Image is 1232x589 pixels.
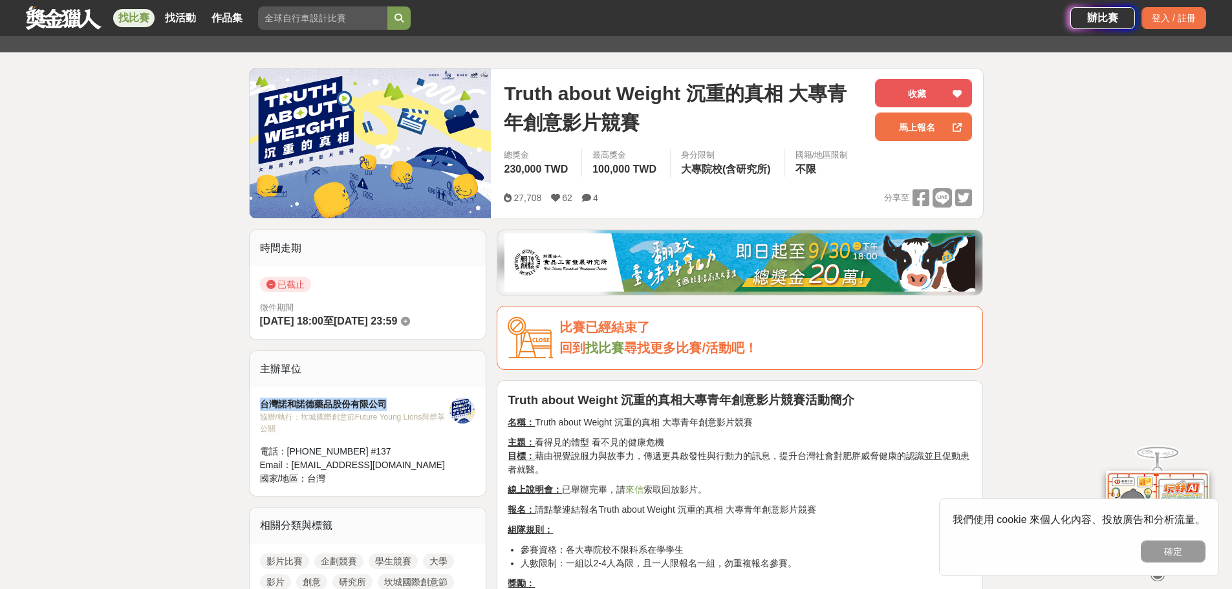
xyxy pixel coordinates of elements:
span: 27,708 [513,193,541,203]
a: 找活動 [160,9,201,27]
img: Cover Image [250,69,492,218]
u: 獎勵： [508,578,535,588]
div: 電話： [PHONE_NUMBER] #137 [260,445,450,458]
span: 回到 [559,341,585,355]
span: 62 [562,193,572,203]
a: 影片比賽 [260,553,309,569]
u: 目標： [508,451,535,461]
button: 確定 [1141,541,1205,562]
span: 最高獎金 [592,149,660,162]
div: 國籍/地區限制 [795,149,848,162]
li: 參賽資格：各大專院校不限科系在學學生 [521,543,972,557]
div: 比賽已經結束了 [559,317,972,338]
p: 看得見的體型 看不見的健康危機 藉由視覺說服力與故事力，傳遞更具啟發性與行動力的訊息，提升台灣社會對肥胖威脅健康的認識並且促動患者就醫。 [508,436,972,477]
span: 總獎金 [504,149,571,162]
span: 徵件期間 [260,303,294,312]
div: 主辦單位 [250,351,486,387]
a: 來信 [625,484,643,495]
span: 國家/地區： [260,473,308,484]
li: 人數限制：一組以2-4人為限，且一人限報名一組，勿重複報名參賽。 [521,557,972,570]
span: 不限 [795,164,816,175]
span: 大專院校(含研究所) [681,164,771,175]
input: 全球自行車設計比賽 [258,6,387,30]
button: 收藏 [875,79,972,107]
u: 主題： [508,437,535,447]
span: 分享至 [884,188,909,208]
u: 名稱： [508,417,535,427]
u: 組隊規則： [508,524,553,535]
span: 至 [323,316,334,327]
a: 作品集 [206,9,248,27]
img: Icon [508,317,553,359]
a: 找比賽 [113,9,155,27]
img: d2146d9a-e6f6-4337-9592-8cefde37ba6b.png [1106,471,1209,557]
a: 學生競賽 [369,553,418,569]
a: 找比賽 [585,341,624,355]
div: 台灣諾和諾德藥品股份有限公司 [260,398,450,411]
p: 請點擊連結報名Truth about Weight 沉重的真相 大專青年創意影片競賽 [508,503,972,517]
span: 已截止 [260,277,311,292]
a: 辦比賽 [1070,7,1135,29]
a: 企劃競賽 [314,553,363,569]
span: 台灣 [307,473,325,484]
span: 230,000 TWD [504,164,568,175]
span: 4 [593,193,598,203]
a: 馬上報名 [875,112,972,141]
strong: Truth about Weight 沉重的真相大專青年創意影片競賽活動簡介 [508,393,854,407]
span: [DATE] 23:59 [334,316,397,327]
span: Truth about Weight 沉重的真相 大專青年創意影片競賽 [504,79,865,137]
span: [DATE] 18:00 [260,316,323,327]
div: 協辦/執行： 坎城國際創意節Future Young Lions與群萃公關 [260,411,450,434]
div: Email： [EMAIL_ADDRESS][DOMAIN_NAME] [260,458,450,472]
img: 1c81a89c-c1b3-4fd6-9c6e-7d29d79abef5.jpg [504,233,975,292]
span: 我們使用 cookie 來個人化內容、投放廣告和分析流量。 [953,514,1205,525]
div: 登入 / 註冊 [1141,7,1206,29]
u: 報名： [508,504,535,515]
a: 大學 [423,553,454,569]
span: 100,000 TWD [592,164,656,175]
div: 相關分類與標籤 [250,508,486,544]
span: 尋找更多比賽/活動吧！ [624,341,757,355]
div: 時間走期 [250,230,486,266]
u: 線上說明會： [508,484,562,495]
p: Truth about Weight 沉重的真相 大專青年創意影片競賽 [508,416,972,429]
p: 已舉辦完畢，請 索取回放影片。 [508,483,972,497]
div: 身分限制 [681,149,774,162]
